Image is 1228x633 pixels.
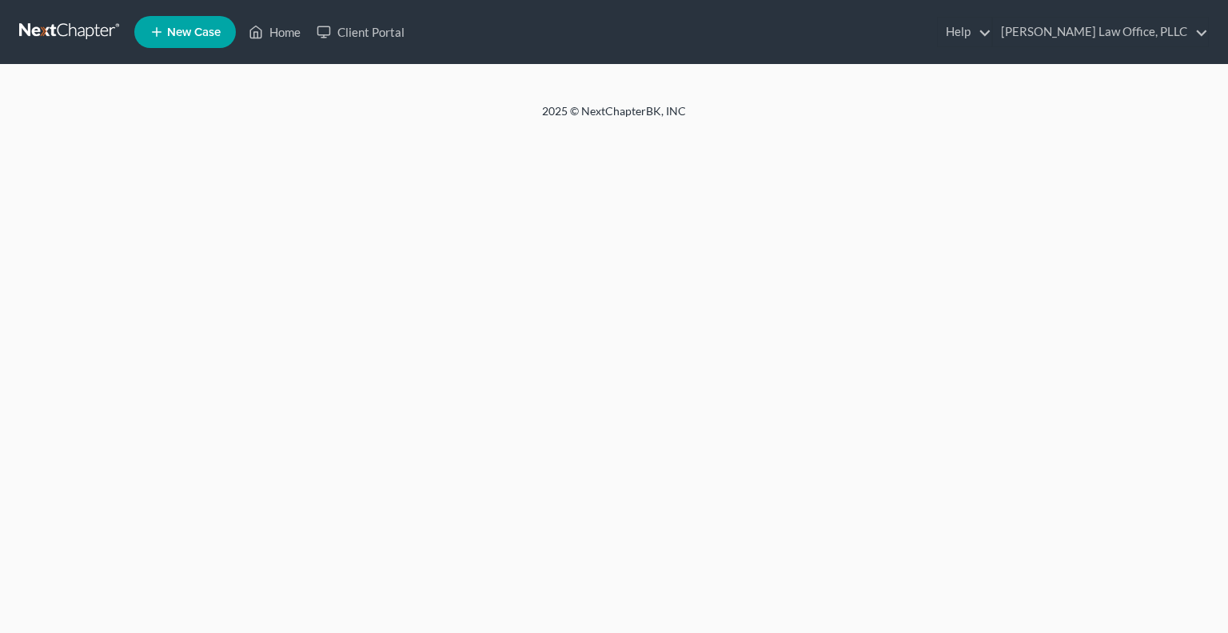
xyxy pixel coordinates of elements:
a: [PERSON_NAME] Law Office, PLLC [993,18,1208,46]
new-legal-case-button: New Case [134,16,236,48]
a: Help [938,18,991,46]
div: 2025 © NextChapterBK, INC [158,103,1070,132]
a: Home [241,18,309,46]
a: Client Portal [309,18,413,46]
